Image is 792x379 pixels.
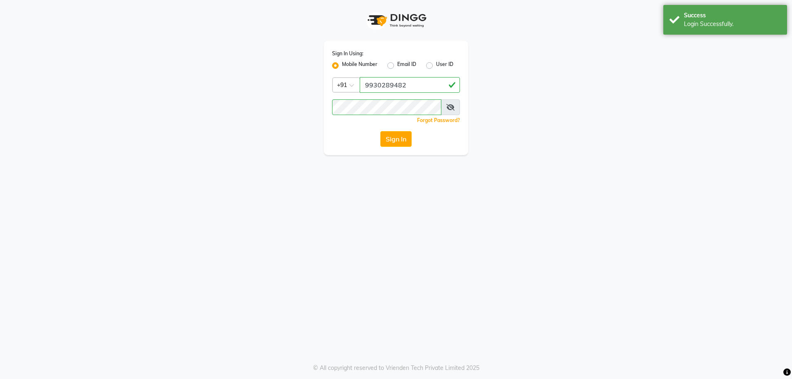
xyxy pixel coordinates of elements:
div: Login Successfully. [684,20,781,28]
input: Username [360,77,460,93]
label: Mobile Number [342,61,377,71]
label: Sign In Using: [332,50,363,57]
label: User ID [436,61,453,71]
label: Email ID [397,61,416,71]
input: Username [332,99,441,115]
button: Sign In [380,131,412,147]
img: logo1.svg [363,8,429,33]
a: Forgot Password? [417,117,460,123]
div: Success [684,11,781,20]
